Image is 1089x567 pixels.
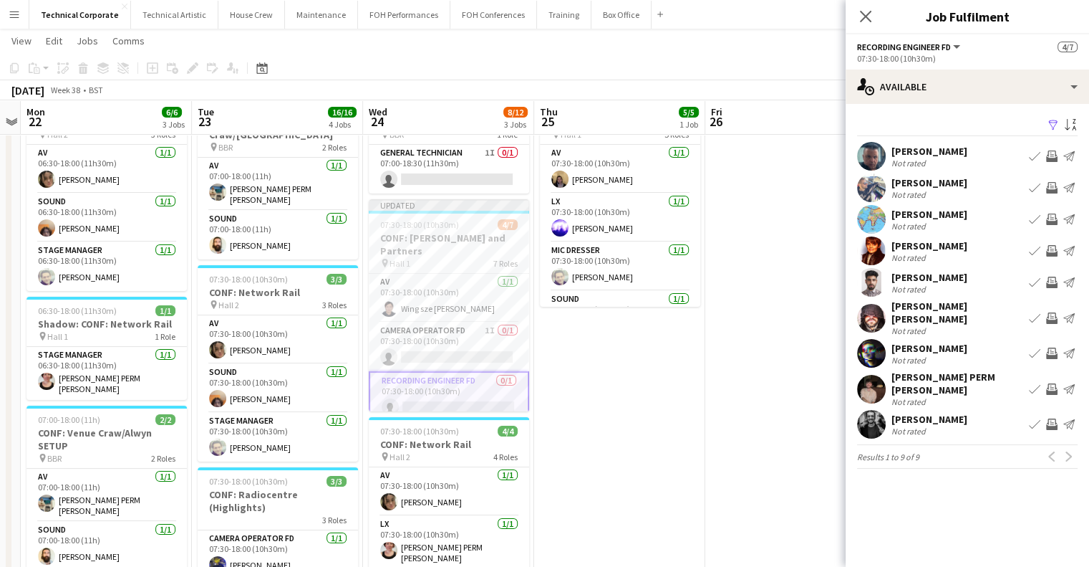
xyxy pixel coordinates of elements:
div: [DATE] [11,83,44,97]
span: 6/6 [162,107,182,118]
div: Not rated [891,158,929,168]
button: Recording Engineer FD [857,42,962,52]
span: 3 Roles [322,515,347,525]
span: 2/2 [155,414,175,425]
div: [PERSON_NAME] [891,208,967,221]
div: [PERSON_NAME] [PERSON_NAME] [891,300,1023,325]
app-job-card: 07:30-18:00 (10h30m)3/3CONF: Network Rail Hall 23 RolesAV1/107:30-18:00 (10h30m)[PERSON_NAME]Soun... [198,265,358,462]
span: Hall 1 [389,258,410,269]
div: [PERSON_NAME] [891,145,967,158]
app-card-role: Stage Manager1/106:30-18:00 (11h30m)[PERSON_NAME] [26,242,187,291]
a: Edit [40,32,68,50]
span: 1 Role [155,331,175,342]
span: Hall 1 [47,331,68,342]
span: Fri [711,105,722,118]
span: 24 [367,113,387,130]
app-card-role: Sound1/107:30-18:00 (10h30m) [540,291,700,344]
div: [PERSON_NAME] [891,413,967,426]
app-card-role: Sound1/107:30-18:00 (10h30m)[PERSON_NAME] [198,364,358,413]
div: Not rated [891,252,929,263]
span: Recording Engineer FD [857,42,951,52]
span: 07:00-18:00 (11h) [38,414,100,425]
span: BBR [47,453,62,464]
span: Tue [198,105,214,118]
app-job-card: 07:00-18:00 (11h)2/2CONF: Venue Craw/[GEOGRAPHIC_DATA] BBR2 RolesAV1/107:00-18:00 (11h)[PERSON_NA... [198,95,358,259]
h3: CONF: Radiocentre (Highlights) [198,488,358,514]
span: 16/16 [328,107,357,118]
div: Not rated [891,396,929,407]
div: [PERSON_NAME] [891,239,967,252]
app-job-card: 07:30-18:00 (10h30m)5/5CONF: PRP Hall 15 RolesAV1/107:30-18:00 (10h30m)[PERSON_NAME]LX1/107:30-18... [540,95,700,307]
span: 3 Roles [322,300,347,310]
span: 07:30-18:00 (10h30m) [209,476,288,487]
button: FOH Performances [358,1,450,29]
app-card-role: Mic Dresser1/107:30-18:00 (10h30m)[PERSON_NAME] [540,242,700,291]
span: Comms [112,34,145,47]
div: Not rated [891,284,929,295]
app-card-role: AV1/106:30-18:00 (11h30m)[PERSON_NAME] [26,145,187,194]
div: BST [89,85,103,95]
span: Hall 2 [218,300,239,310]
div: [PERSON_NAME] [891,342,967,355]
h3: CONF: [PERSON_NAME] and Partners [369,232,529,257]
app-card-role: AV1/107:30-18:00 (10h30m)[PERSON_NAME] [540,145,700,194]
button: Box Office [591,1,652,29]
app-card-role: AV1/107:30-18:00 (10h30m)[PERSON_NAME] [198,315,358,364]
div: 06:30-18:00 (11h30m)3/3CONF: Network Rail Hall 23 RolesAV1/106:30-18:00 (11h30m)[PERSON_NAME]Soun... [26,95,187,291]
h3: CONF: Network Rail [369,438,529,451]
span: BBR [218,142,233,153]
app-card-role: Sound1/106:30-18:00 (11h30m)[PERSON_NAME] [26,194,187,242]
span: 25 [538,113,558,130]
span: 06:30-18:00 (11h30m) [38,305,117,316]
span: 2 Roles [151,453,175,464]
div: 07:30-18:00 (10h30m) [857,53,1078,64]
div: Not rated [891,221,929,232]
span: 07:30-18:00 (10h30m) [380,426,459,437]
span: 5/5 [679,107,699,118]
span: 3/3 [326,476,347,487]
button: Technical Corporate [29,1,131,29]
app-card-role: LX1/107:30-18:00 (10h30m)[PERSON_NAME] [540,194,700,242]
app-card-role: Recording Engineer FD0/107:30-18:00 (10h30m) [369,371,529,423]
app-job-card: 06:30-18:00 (11h30m)1/1Shadow: CONF: Network Rail Hall 11 RoleStage Manager1/106:30-18:00 (11h30m... [26,297,187,400]
span: Week 38 [47,85,83,95]
a: Jobs [71,32,104,50]
span: 23 [195,113,214,130]
button: Maintenance [285,1,358,29]
span: Hall 2 [389,452,410,462]
span: Edit [46,34,62,47]
span: 1/1 [155,305,175,316]
span: 2 Roles [322,142,347,153]
span: 26 [709,113,722,130]
div: 3 Jobs [163,119,185,130]
span: 4/4 [498,426,518,437]
button: FOH Conferences [450,1,537,29]
span: 3/3 [326,274,347,285]
span: Jobs [77,34,98,47]
app-card-role: AV1/107:00-18:00 (11h)[PERSON_NAME] PERM [PERSON_NAME] [198,158,358,211]
h3: CONF: Venue Craw/Alwyn SETUP [26,427,187,452]
span: 7 Roles [493,258,518,269]
span: 4/7 [498,219,518,230]
div: [PERSON_NAME] [891,271,967,284]
app-card-role: Stage Manager1/106:30-18:00 (11h30m)[PERSON_NAME] PERM [PERSON_NAME] [26,347,187,400]
span: 4/7 [1057,42,1078,52]
span: View [11,34,32,47]
span: 22 [24,113,45,130]
app-job-card: 07:00-18:30 (11h30m)0/1CONF: [URL] BBR1 RoleGeneral Technician1I0/107:00-18:30 (11h30m) [369,95,529,194]
div: Not rated [891,426,929,437]
button: Technical Artistic [131,1,218,29]
div: 4 Jobs [329,119,356,130]
span: Mon [26,105,45,118]
span: Wed [369,105,387,118]
div: 3 Jobs [504,119,527,130]
div: Not rated [891,325,929,336]
div: Not rated [891,189,929,200]
span: 07:30-18:00 (10h30m) [209,274,288,285]
a: View [6,32,37,50]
